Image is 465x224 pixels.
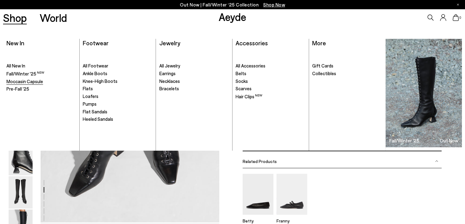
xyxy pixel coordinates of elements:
[236,86,305,92] a: Scarves
[6,79,43,84] span: Moccasin Capsule
[312,39,326,47] a: More
[276,218,307,223] p: Franny
[243,218,273,223] p: Betty
[83,116,113,122] span: Heeled Sandals
[312,63,333,68] span: Gift Cards
[6,86,29,92] span: Pre-Fall '25
[236,63,305,69] a: All Accessories
[83,86,93,91] span: Flats
[159,63,229,69] a: All Jewelry
[83,109,153,115] a: Flat Sandals
[6,79,76,85] a: Moccasin Capsule
[40,12,67,23] a: World
[219,10,246,23] a: Aeyde
[83,63,153,69] a: All Footwear
[83,71,107,76] span: Ankle Boots
[236,94,262,99] span: Hair Clips
[83,101,97,107] span: Pumps
[453,14,459,21] a: 0
[276,210,307,223] a: Franny Double-Strap Flats Franny
[159,78,180,84] span: Necklaces
[6,39,24,47] a: New In
[159,39,180,47] a: Jewelry
[83,39,109,47] a: Footwear
[243,159,277,164] span: Related Products
[159,71,229,77] a: Earrings
[6,63,25,68] span: All New In
[236,71,305,77] a: Belts
[440,138,458,143] h3: Out Now
[9,143,33,175] img: Mavis Lace-Up High Boots - Image 4
[236,78,248,84] span: Socks
[386,39,462,147] img: Group_1295_900x.jpg
[83,93,153,100] a: Loafers
[243,174,273,215] img: Betty Square-Toe Ballet Flats
[263,2,285,7] span: Navigate to /collections/new-in
[159,78,229,84] a: Necklaces
[159,86,179,91] span: Bracelets
[83,78,153,84] a: Knee-High Boots
[6,86,76,92] a: Pre-Fall '25
[386,39,462,147] a: Fall/Winter '25 Out Now
[83,109,107,114] span: Flat Sandals
[6,71,76,77] a: Fall/Winter '25
[83,116,153,122] a: Heeled Sandals
[236,63,265,68] span: All Accessories
[6,71,44,76] span: Fall/Winter '25
[435,160,438,163] img: svg%3E
[83,86,153,92] a: Flats
[276,174,307,215] img: Franny Double-Strap Flats
[83,101,153,107] a: Pumps
[180,1,285,9] p: Out Now | Fall/Winter ‘25 Collection
[236,71,246,76] span: Belts
[83,71,153,77] a: Ankle Boots
[236,86,252,91] span: Scarves
[83,93,98,99] span: Loafers
[459,16,462,19] span: 0
[159,86,229,92] a: Bracelets
[312,63,382,69] a: Gift Cards
[9,176,33,209] img: Mavis Lace-Up High Boots - Image 5
[159,63,180,68] span: All Jewelry
[236,78,305,84] a: Socks
[243,210,273,223] a: Betty Square-Toe Ballet Flats Betty
[312,71,382,77] a: Collectibles
[83,63,108,68] span: All Footwear
[3,12,27,23] a: Shop
[312,71,336,76] span: Collectibles
[6,63,76,69] a: All New In
[389,138,419,143] h3: Fall/Winter '25
[159,71,176,76] span: Earrings
[236,93,305,100] a: Hair Clips
[236,39,268,47] a: Accessories
[83,78,117,84] span: Knee-High Boots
